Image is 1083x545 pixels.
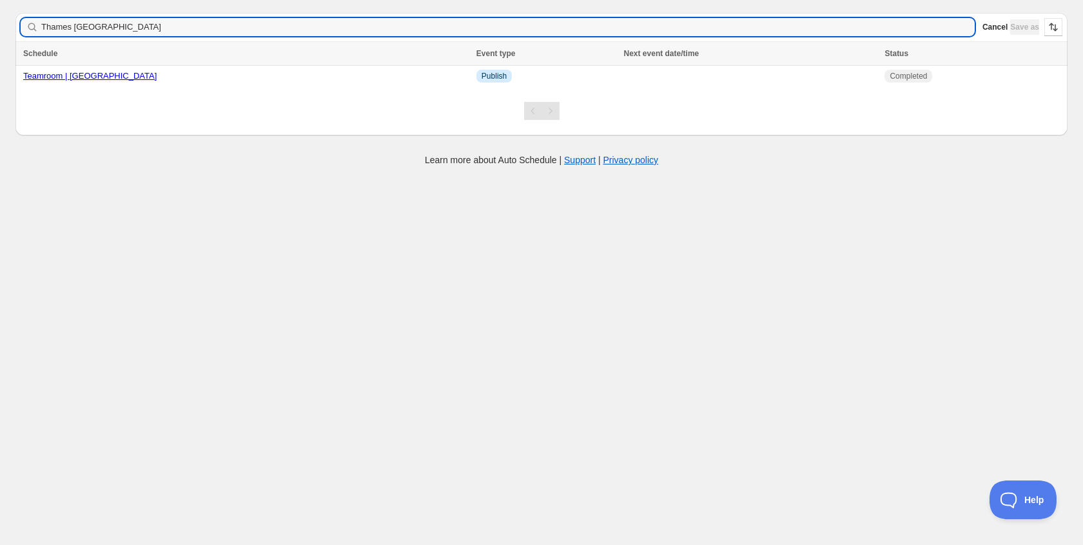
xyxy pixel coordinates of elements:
span: Event type [476,49,516,58]
input: Searching schedules by name [41,18,975,36]
button: Sort the results [1044,18,1062,36]
span: Cancel [982,22,1008,32]
span: Status [884,49,908,58]
span: Publish [482,71,507,81]
button: Cancel [982,19,1008,35]
p: Learn more about Auto Schedule | | [425,154,658,166]
span: Schedule [23,49,57,58]
span: Completed [890,71,927,81]
iframe: Toggle Customer Support [990,481,1057,519]
a: Teamroom | [GEOGRAPHIC_DATA] [23,71,157,81]
nav: Pagination [524,102,560,120]
a: Privacy policy [603,155,659,165]
span: Next event date/time [624,49,699,58]
a: Support [564,155,596,165]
